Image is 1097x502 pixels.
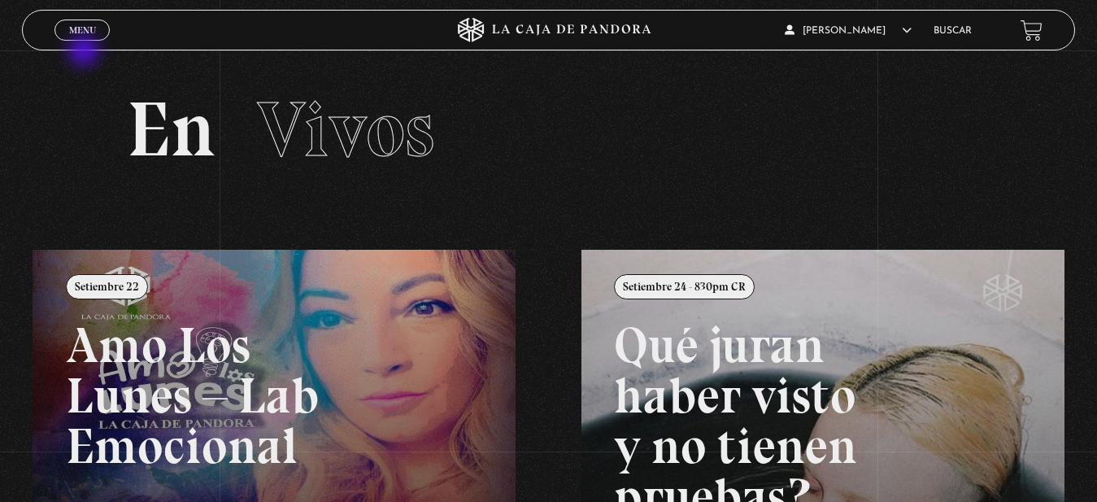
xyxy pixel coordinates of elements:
span: Menu [69,25,96,35]
a: Buscar [934,26,972,36]
span: [PERSON_NAME] [785,26,912,36]
a: View your shopping cart [1021,20,1043,41]
h2: En [127,91,969,168]
span: Vivos [257,83,434,176]
span: Cerrar [63,39,102,50]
